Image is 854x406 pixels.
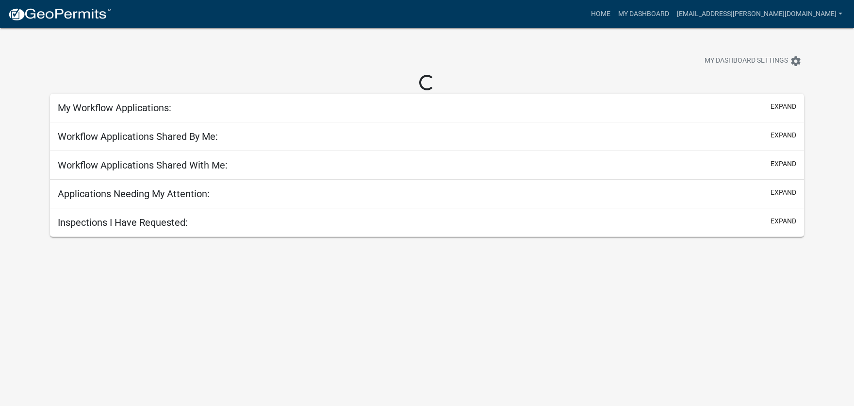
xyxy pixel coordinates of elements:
h5: Workflow Applications Shared With Me: [58,159,228,171]
button: expand [771,216,796,226]
a: My Dashboard [614,5,673,23]
h5: Inspections I Have Requested: [58,217,188,228]
h5: Workflow Applications Shared By Me: [58,131,218,142]
h5: My Workflow Applications: [58,102,171,114]
a: [EMAIL_ADDRESS][PERSON_NAME][DOMAIN_NAME] [673,5,846,23]
button: My Dashboard Settingssettings [697,51,809,70]
button: expand [771,101,796,112]
i: settings [790,55,802,67]
button: expand [771,130,796,140]
a: Home [587,5,614,23]
button: expand [771,187,796,198]
span: My Dashboard Settings [705,55,788,67]
h5: Applications Needing My Attention: [58,188,210,200]
button: expand [771,159,796,169]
